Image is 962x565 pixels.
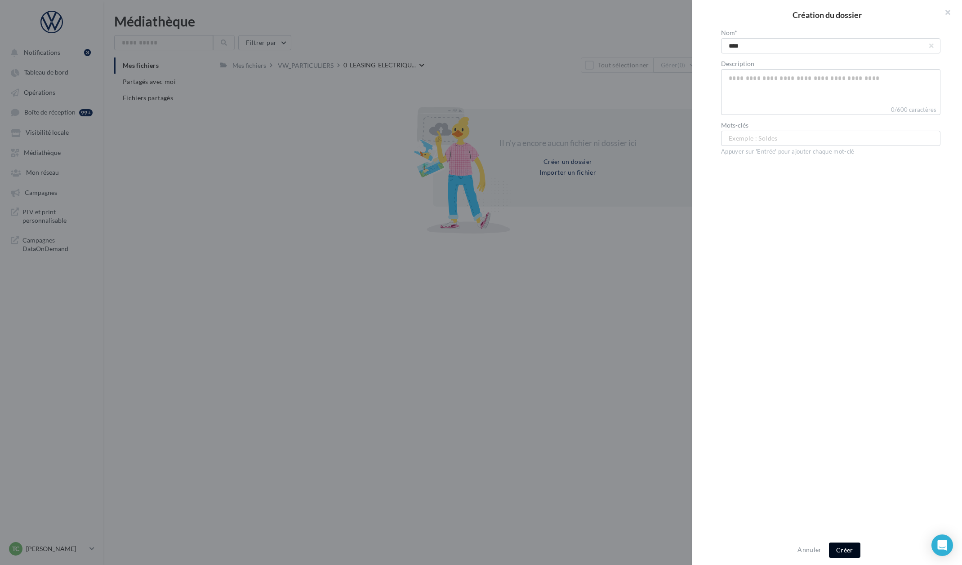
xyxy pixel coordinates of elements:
[721,148,940,156] div: Appuyer sur 'Entrée' pour ajouter chaque mot-clé
[721,122,940,128] label: Mots-clés
[794,544,825,555] button: Annuler
[721,61,940,67] label: Description
[931,534,953,556] div: Open Intercom Messenger
[707,11,948,19] h2: Création du dossier
[721,105,940,115] label: 0/600 caractères
[729,133,778,143] span: Exemple : Soldes
[829,543,860,558] button: Créer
